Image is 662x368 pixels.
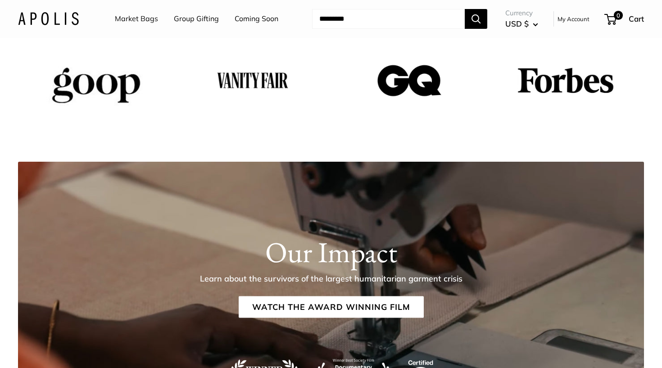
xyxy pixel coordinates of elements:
[605,12,644,26] a: 0 Cart
[505,19,529,28] span: USD $
[239,296,424,318] a: Watch the Award Winning Film
[265,235,397,269] h1: Our Impact
[200,273,462,285] p: Learn about the survivors of the largest humanitarian garment crisis
[505,17,538,31] button: USD $
[614,11,623,20] span: 0
[174,12,219,26] a: Group Gifting
[558,14,589,24] a: My Account
[465,9,487,29] button: Search
[115,12,158,26] a: Market Bags
[629,14,644,23] span: Cart
[505,7,538,19] span: Currency
[235,12,278,26] a: Coming Soon
[18,12,79,25] img: Apolis
[312,9,465,29] input: Search...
